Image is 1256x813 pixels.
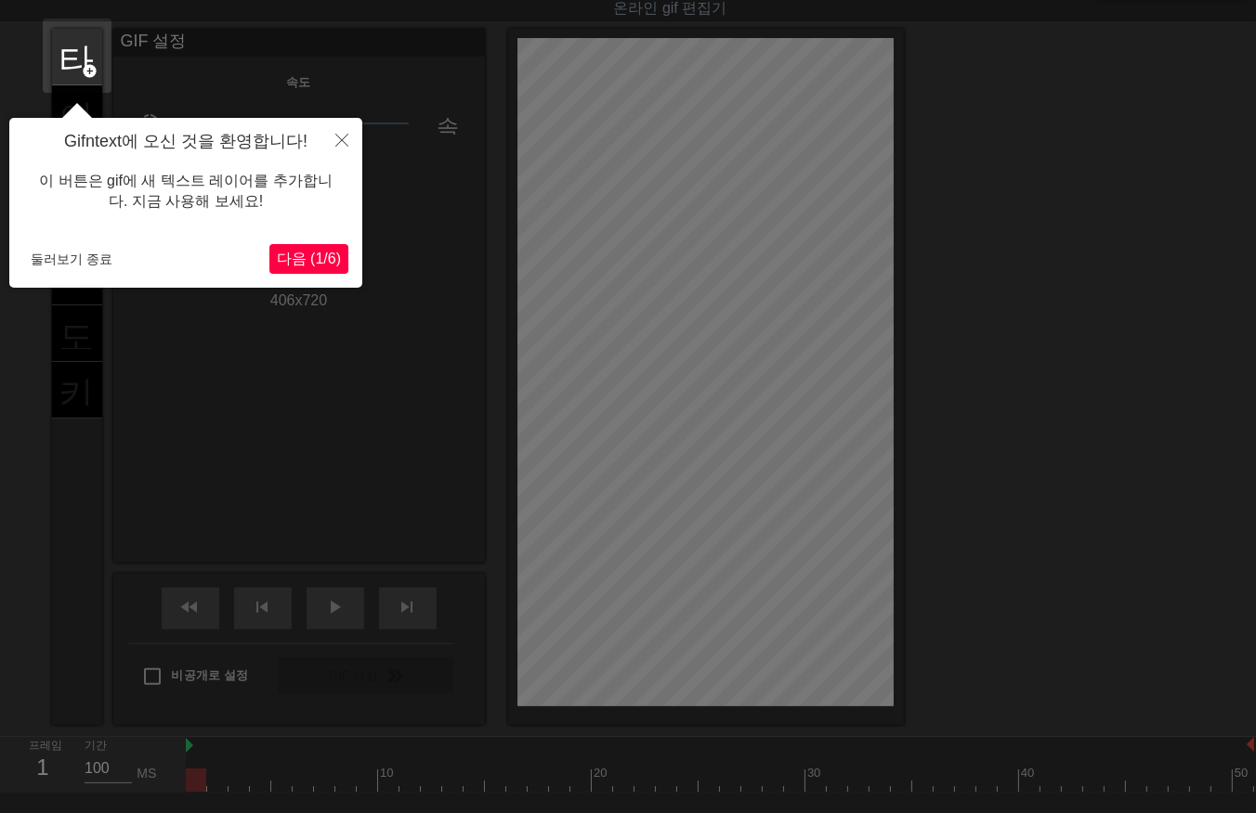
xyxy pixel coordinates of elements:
[23,152,348,231] div: 이 버튼은 gif에 새 텍스트 레이어를 추가합니다. 지금 사용해 보세요!
[23,132,348,152] h4: Gifntext에 오신 것을 환영합니다!
[269,244,348,274] button: 다음
[321,118,362,161] button: 닫다
[23,245,120,273] button: 둘러보기 종료
[277,251,341,266] span: 다음 (1/6)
